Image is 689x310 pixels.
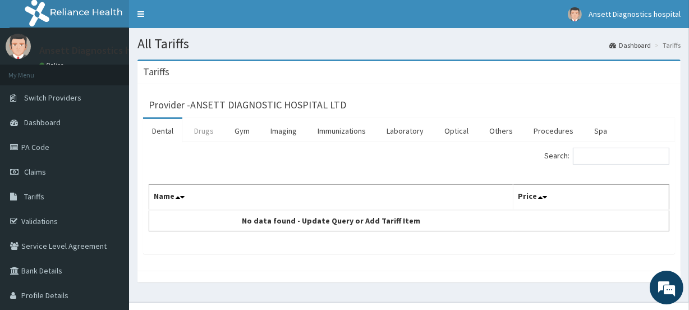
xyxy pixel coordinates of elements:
[143,67,169,77] h3: Tariffs
[137,37,681,51] h1: All Tariffs
[480,119,522,143] a: Others
[378,119,433,143] a: Laboratory
[585,119,616,143] a: Spa
[6,34,31,59] img: User Image
[261,119,306,143] a: Imaging
[609,40,651,50] a: Dashboard
[39,45,161,56] p: Ansett Diagnostics hospital
[149,100,346,110] h3: Provider - ANSETT DIAGNOSTIC HOSPITAL LTD
[65,87,155,200] span: We're online!
[21,56,45,84] img: d_794563401_company_1708531726252_794563401
[589,9,681,19] span: Ansett Diagnostics hospital
[309,119,375,143] a: Immunizations
[24,192,44,202] span: Tariffs
[39,61,66,69] a: Online
[58,63,189,77] div: Chat with us now
[513,185,669,211] th: Price
[149,210,513,231] td: No data found - Update Query or Add Tariff Item
[652,40,681,50] li: Tariffs
[24,167,46,177] span: Claims
[568,7,582,21] img: User Image
[573,148,669,165] input: Search:
[149,185,513,211] th: Name
[24,93,81,103] span: Switch Providers
[24,117,61,127] span: Dashboard
[435,119,477,143] a: Optical
[544,148,669,165] label: Search:
[184,6,211,33] div: Minimize live chat window
[226,119,259,143] a: Gym
[6,198,214,237] textarea: Type your message and hit 'Enter'
[525,119,582,143] a: Procedures
[185,119,223,143] a: Drugs
[143,119,182,143] a: Dental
